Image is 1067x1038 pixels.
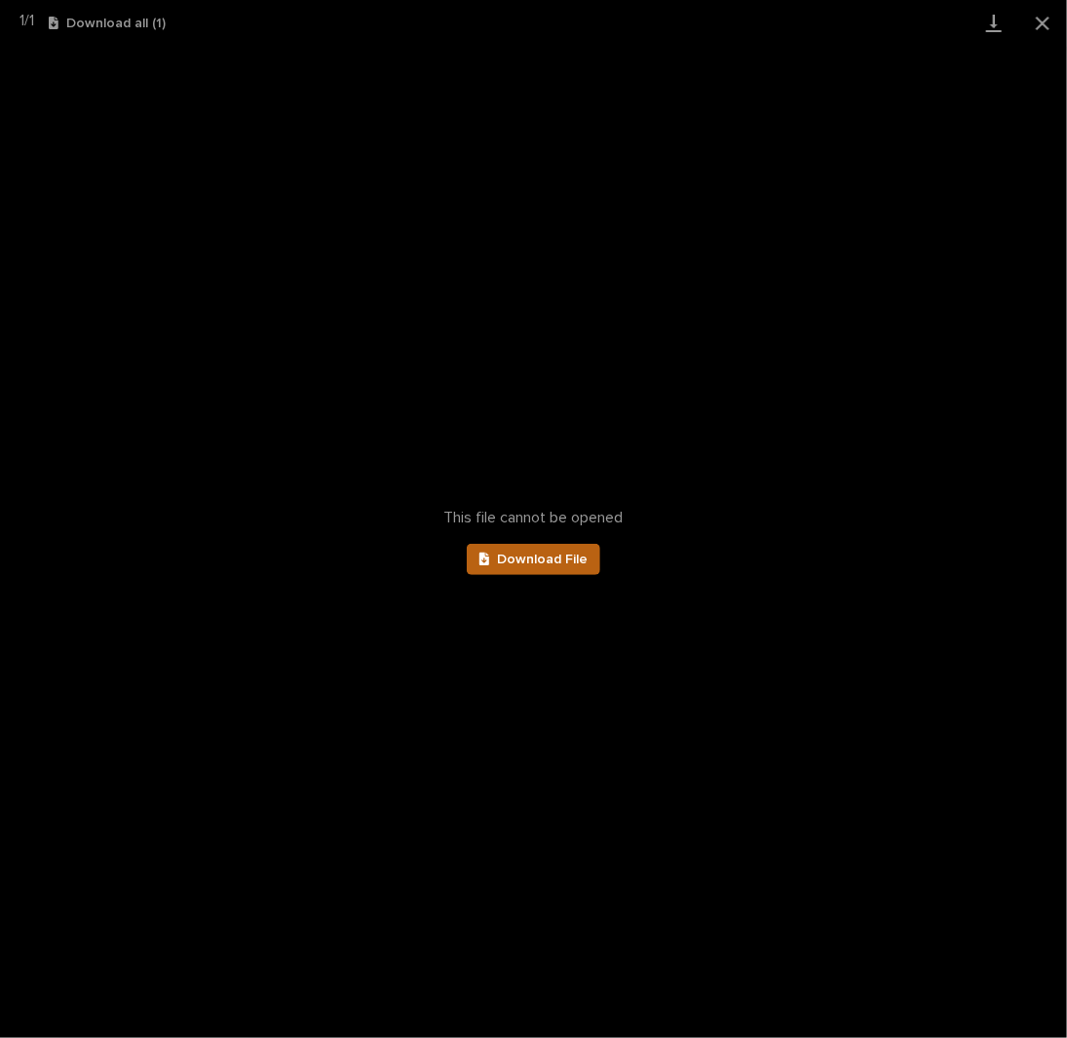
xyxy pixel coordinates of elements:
[49,17,166,30] button: Download all (1)
[497,553,588,566] span: Download File
[444,509,624,527] span: This file cannot be opened
[19,13,24,28] span: 1
[467,544,601,575] a: Download File
[29,13,34,28] span: 1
